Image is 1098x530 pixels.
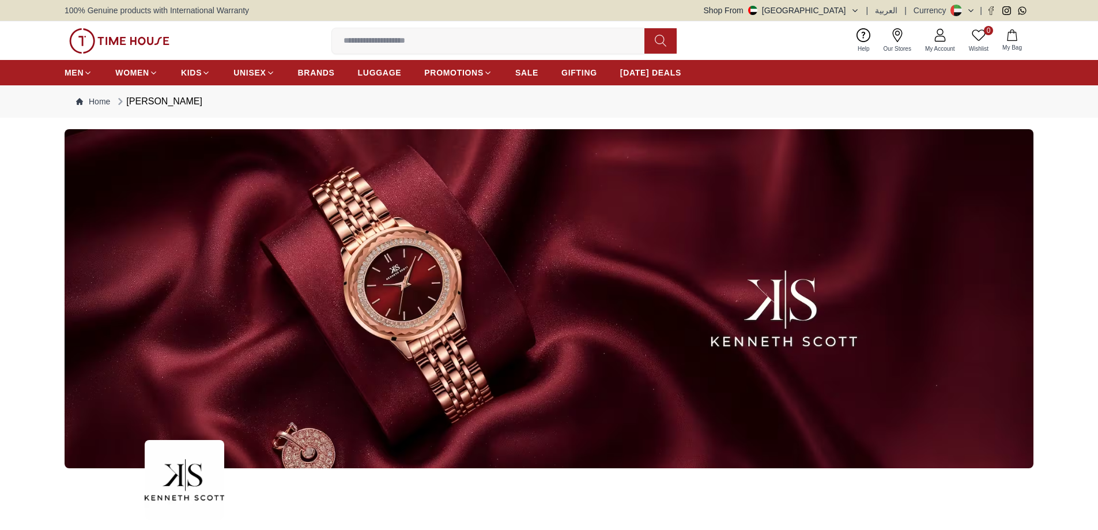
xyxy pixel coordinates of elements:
a: Facebook [987,6,995,15]
a: UNISEX [233,62,274,83]
span: Wishlist [964,44,993,53]
span: GIFTING [561,67,597,78]
a: MEN [65,62,92,83]
a: BRANDS [298,62,335,83]
span: My Bag [998,43,1027,52]
span: | [980,5,982,16]
span: Help [853,44,874,53]
a: 0Wishlist [962,26,995,55]
button: Shop From[GEOGRAPHIC_DATA] [704,5,859,16]
span: PROMOTIONS [424,67,484,78]
nav: Breadcrumb [65,85,1033,118]
a: PROMOTIONS [424,62,492,83]
a: Help [851,26,877,55]
a: SALE [515,62,538,83]
a: LUGGAGE [358,62,402,83]
img: United Arab Emirates [748,6,757,15]
a: Our Stores [877,26,918,55]
button: My Bag [995,27,1029,54]
div: Currency [914,5,951,16]
span: | [866,5,869,16]
span: SALE [515,67,538,78]
span: 100% Genuine products with International Warranty [65,5,249,16]
img: ... [65,129,1033,468]
span: BRANDS [298,67,335,78]
a: Instagram [1002,6,1011,15]
span: MEN [65,67,84,78]
a: GIFTING [561,62,597,83]
span: WOMEN [115,67,149,78]
img: ... [69,28,169,54]
button: العربية [875,5,897,16]
span: LUGGAGE [358,67,402,78]
span: [DATE] DEALS [620,67,681,78]
a: Whatsapp [1018,6,1027,15]
a: [DATE] DEALS [620,62,681,83]
a: WOMEN [115,62,158,83]
a: Home [76,96,110,107]
span: | [904,5,907,16]
div: [PERSON_NAME] [115,95,202,108]
a: KIDS [181,62,210,83]
img: ... [145,440,224,520]
span: My Account [920,44,960,53]
span: 0 [984,26,993,35]
span: Our Stores [879,44,916,53]
span: KIDS [181,67,202,78]
span: UNISEX [233,67,266,78]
